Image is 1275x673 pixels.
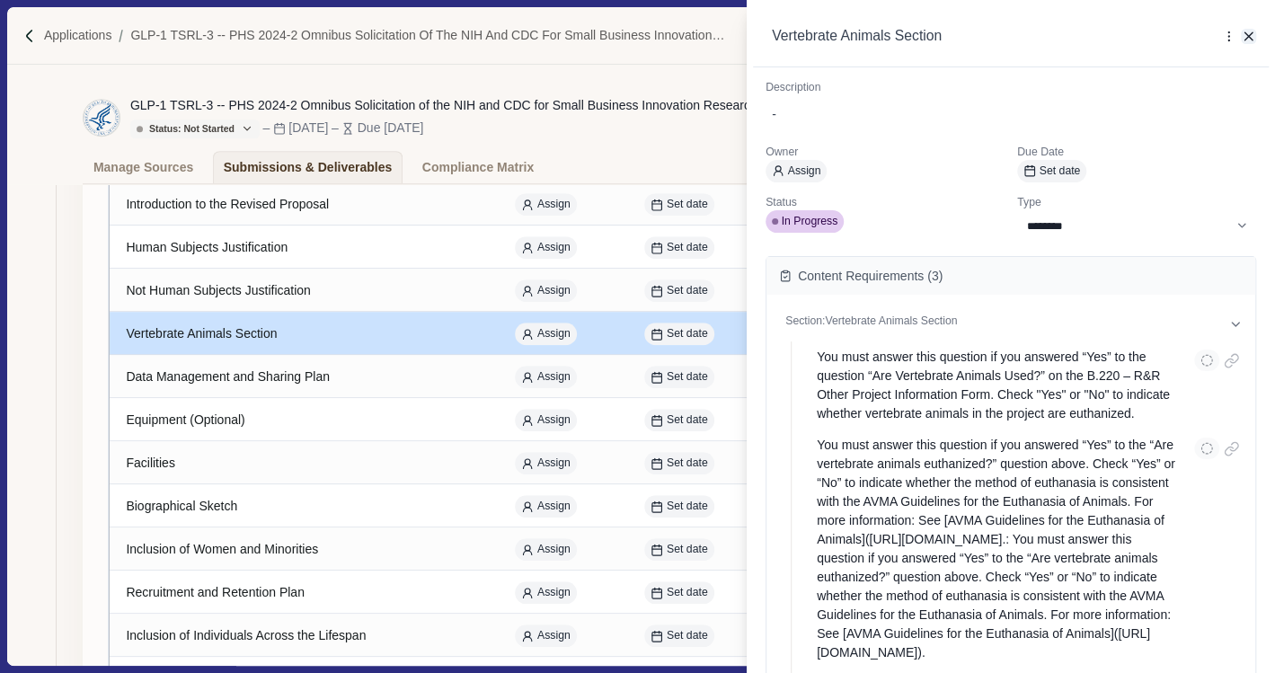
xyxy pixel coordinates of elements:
p: You must answer this question if you answered “Yes” to the question “Are Vertebrate Animals Used?... [817,348,1182,423]
p: Description [766,80,1256,96]
div: - [772,105,1250,124]
p: Due Date [1017,145,1256,161]
p: You must answer this question if you answered “Yes” to the “Are vertebrate animals euthanized?” q... [817,436,1182,662]
span: Assign [788,164,821,180]
p: Type [1017,195,1256,211]
p: Section: Vertebrate Animals Section [785,314,1218,335]
p: Owner [766,145,1005,161]
p: Status [766,195,1005,211]
div: Vertebrate Animals Section [772,25,1204,48]
button: Set date [1017,160,1086,182]
button: Assign [766,160,827,182]
span: Set date [1040,164,1081,180]
span: In Progress [782,214,838,230]
span: Content Requirements ( 3 ) [798,267,943,286]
